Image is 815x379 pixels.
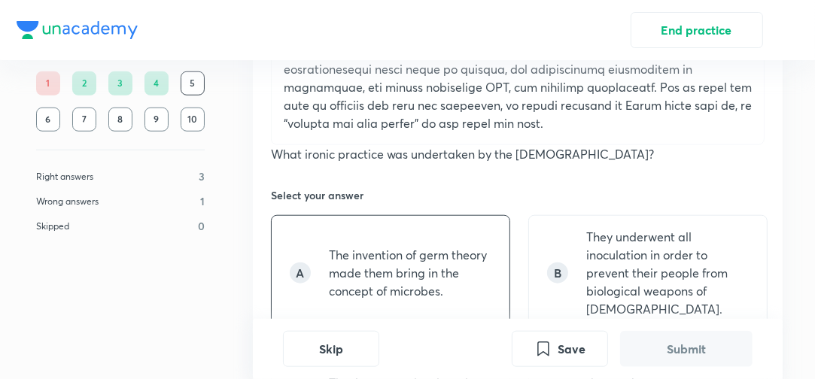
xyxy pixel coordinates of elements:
[72,108,96,132] div: 7
[144,71,169,96] div: 4
[181,71,205,96] div: 5
[271,145,765,163] p: What ironic practice was undertaken by the [DEMOGRAPHIC_DATA]?
[144,108,169,132] div: 9
[108,108,132,132] div: 8
[631,12,763,48] button: End practice
[290,262,311,283] div: A
[586,228,749,318] p: They underwent all inoculation in order to prevent their people from biological weapons of [DEMOG...
[17,21,138,39] img: Company Logo
[547,262,568,283] div: B
[36,170,93,183] p: Right answers
[329,246,491,300] p: The invention of germ theory made them bring in the concept of microbes.
[72,71,96,96] div: 2
[271,187,363,203] h5: Select your answer
[198,218,205,234] p: 0
[36,71,60,96] div: 1
[108,71,132,96] div: 3
[200,193,205,209] p: 1
[199,168,205,184] p: 3
[181,108,205,132] div: 10
[620,331,753,367] button: Submit
[283,331,379,367] button: Skip
[512,331,608,367] button: Save
[36,220,69,233] p: Skipped
[36,108,60,132] div: 6
[36,195,99,208] p: Wrong answers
